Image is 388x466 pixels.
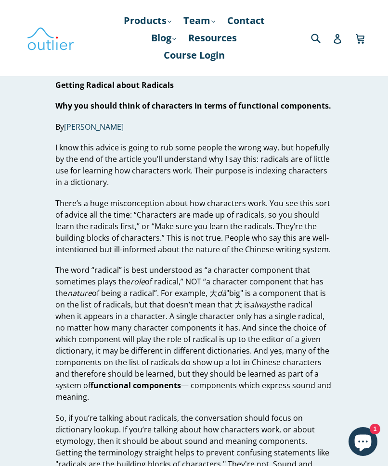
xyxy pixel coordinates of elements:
p: The word “radical” is best understood as “a character component that sometimes plays the of radic... [55,264,332,403]
em: role [130,276,145,287]
img: Outlier Linguistics [26,24,75,52]
strong: Getting Radical about Radicals [55,80,174,90]
a: Resources [183,29,242,47]
a: Products [119,12,176,29]
a: Team [179,12,220,29]
a: [PERSON_NAME] [64,122,124,133]
p: By [55,121,332,133]
strong: functional components [91,380,181,391]
em: always [250,299,274,310]
input: Search [309,28,335,48]
strong: Why you should think of characters in terms of functional components. [55,100,331,111]
em: nature [67,288,92,298]
p: There’s a huge misconception about how characters work. You see this sort of advice all the time:... [55,197,332,255]
a: Contact [222,12,270,29]
a: Blog [146,29,181,47]
inbox-online-store-chat: Shopify online store chat [346,427,380,458]
a: Course Login [159,47,230,64]
p: I know this advice is going to rub some people the wrong way, but hopefully by the end of the art... [55,142,332,188]
em: dà [217,288,226,298]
